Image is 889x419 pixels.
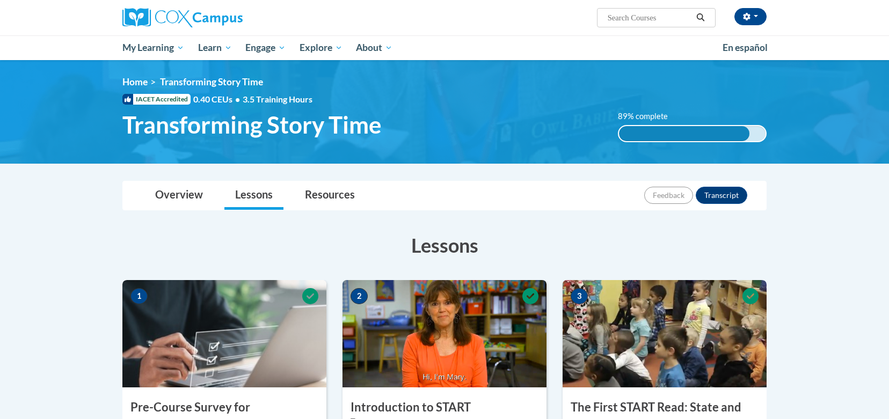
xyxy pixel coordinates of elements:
a: Resources [294,181,366,210]
span: Learn [198,41,232,54]
span: Transforming Story Time [160,76,263,87]
img: Course Image [563,280,767,387]
a: Explore [293,35,349,60]
span: About [356,41,392,54]
div: Main menu [106,35,783,60]
a: Engage [238,35,293,60]
span: Explore [300,41,343,54]
a: Home [122,76,148,87]
a: Learn [191,35,239,60]
div: 89% complete [619,126,749,141]
span: 3.5 Training Hours [243,94,312,104]
a: Cox Campus [122,8,326,27]
img: Course Image [343,280,546,387]
span: IACET Accredited [122,94,191,105]
a: Overview [144,181,214,210]
h3: Lessons [122,232,767,259]
label: 89% complete [618,111,680,122]
a: Lessons [224,181,283,210]
button: Account Settings [734,8,767,25]
a: My Learning [115,35,191,60]
button: Transcript [696,187,747,204]
span: My Learning [122,41,184,54]
span: • [235,94,240,104]
span: 2 [351,288,368,304]
img: Course Image [122,280,326,387]
span: 1 [130,288,148,304]
span: Engage [245,41,286,54]
a: About [349,35,400,60]
a: En español [716,36,775,59]
input: Search Courses [607,11,693,24]
span: Transforming Story Time [122,111,382,139]
img: Cox Campus [122,8,243,27]
button: Feedback [644,187,693,204]
h3: Introduction to START [343,399,546,416]
button: Search [693,11,709,24]
span: 0.40 CEUs [193,93,243,105]
span: En español [723,42,768,53]
span: 3 [571,288,588,304]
